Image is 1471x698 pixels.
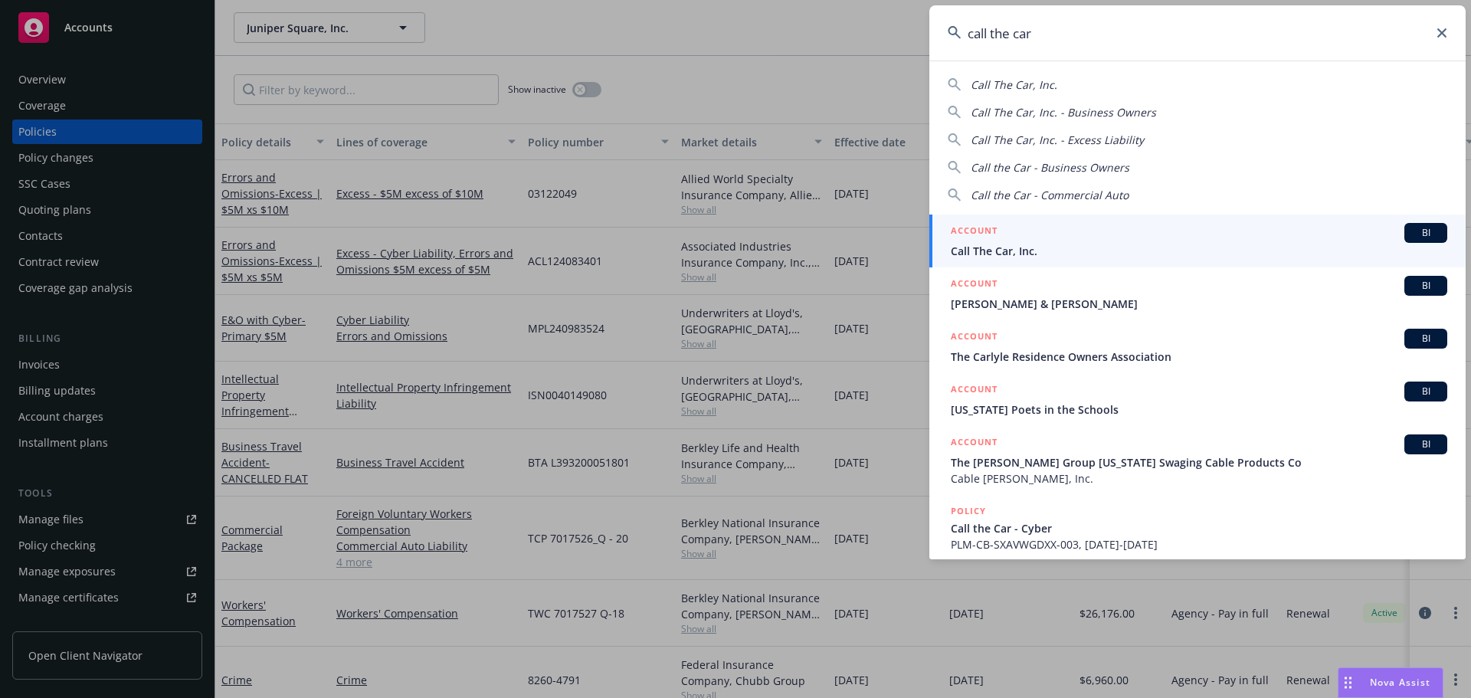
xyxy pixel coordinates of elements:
span: BI [1410,385,1441,398]
span: BI [1410,226,1441,240]
span: Call the Car - Business Owners [971,160,1129,175]
a: ACCOUNTBI[PERSON_NAME] & [PERSON_NAME] [929,267,1466,320]
span: The Carlyle Residence Owners Association [951,349,1447,365]
span: Call The Car, Inc. [951,243,1447,259]
span: [PERSON_NAME] & [PERSON_NAME] [951,296,1447,312]
span: Nova Assist [1370,676,1430,689]
span: Call The Car, Inc. - Excess Liability [971,133,1144,147]
span: BI [1410,332,1441,346]
h5: POLICY [951,503,986,519]
span: The [PERSON_NAME] Group [US_STATE] Swaging Cable Products Co [951,454,1447,470]
span: BI [1410,279,1441,293]
span: [US_STATE] Poets in the Schools [951,401,1447,418]
span: Cable [PERSON_NAME], Inc. [951,470,1447,487]
span: BI [1410,437,1441,451]
a: ACCOUNTBIThe Carlyle Residence Owners Association [929,320,1466,373]
span: Call The Car, Inc. [971,77,1057,92]
a: POLICYCall the Car - CyberPLM-CB-SXAVWGDXX-003, [DATE]-[DATE] [929,495,1466,561]
h5: ACCOUNT [951,223,998,241]
input: Search... [929,5,1466,61]
span: Call the Car - Commercial Auto [971,188,1129,202]
h5: ACCOUNT [951,382,998,400]
span: Call the Car - Cyber [951,520,1447,536]
span: Call The Car, Inc. - Business Owners [971,105,1156,120]
h5: ACCOUNT [951,434,998,453]
span: PLM-CB-SXAVWGDXX-003, [DATE]-[DATE] [951,536,1447,552]
a: ACCOUNTBI[US_STATE] Poets in the Schools [929,373,1466,426]
a: ACCOUNTBICall The Car, Inc. [929,215,1466,267]
h5: ACCOUNT [951,329,998,347]
button: Nova Assist [1338,667,1443,698]
h5: ACCOUNT [951,276,998,294]
a: ACCOUNTBIThe [PERSON_NAME] Group [US_STATE] Swaging Cable Products CoCable [PERSON_NAME], Inc. [929,426,1466,495]
div: Drag to move [1338,668,1358,697]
